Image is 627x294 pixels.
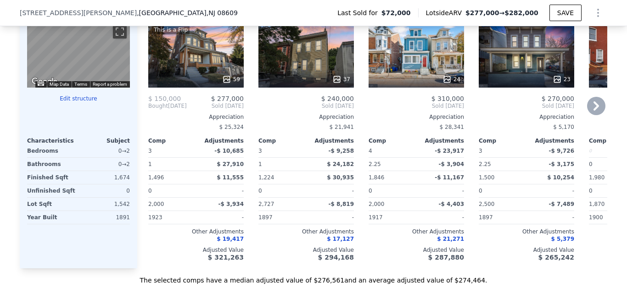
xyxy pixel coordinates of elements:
div: Other Adjustments [258,228,354,235]
div: 0 [80,184,130,197]
span: $ 10,254 [547,174,574,181]
span: Sold [DATE] [369,102,464,110]
div: 2.25 [479,158,525,171]
span: , NJ 08609 [207,9,238,17]
div: 1 [258,158,304,171]
span: -$ 9,258 [329,148,354,154]
span: 0 [148,188,152,194]
span: 1,846 [369,174,384,181]
span: $ 277,000 [211,95,244,102]
span: $72,000 [381,8,411,17]
div: Adjustments [526,137,574,144]
div: Comp [369,137,416,144]
span: -$ 23,917 [435,148,464,154]
div: - [418,211,464,224]
button: Keyboard shortcuts [38,82,44,86]
span: 2,000 [148,201,164,207]
a: Report a problem [93,82,127,87]
div: [DATE] [148,102,187,110]
span: $ 17,127 [327,236,354,242]
div: This is a Flip [152,25,190,34]
button: Edit structure [27,95,130,102]
div: 1897 [479,211,525,224]
button: Map Data [50,81,69,88]
div: - [308,211,354,224]
div: Appreciation [479,113,574,121]
span: 0 [479,188,482,194]
div: Street View [27,22,130,88]
button: Toggle fullscreen view [113,25,127,39]
span: -$ 4,403 [439,201,464,207]
span: -$ 11,167 [435,174,464,181]
div: 1,542 [80,198,130,211]
div: - [198,184,244,197]
span: $282,000 [504,9,538,17]
div: Bathrooms [27,158,77,171]
div: - [528,184,574,197]
div: Appreciation [148,113,244,121]
span: 0 [258,188,262,194]
div: Adjusted Value [369,246,464,254]
div: 24 [442,75,460,84]
span: $ 25,324 [219,124,244,130]
span: 3 [479,148,482,154]
span: 3 [258,148,262,154]
div: - [198,211,244,224]
div: Subject [78,137,130,144]
span: -$ 10,685 [214,148,244,154]
div: 1,674 [80,171,130,184]
span: -$ 9,726 [549,148,574,154]
span: $ 270,000 [542,95,574,102]
span: -$ 3,175 [549,161,574,167]
span: [STREET_ADDRESS][PERSON_NAME] [20,8,137,17]
span: $ 240,000 [321,95,354,102]
span: $ 287,880 [428,254,464,261]
div: Comp [148,137,196,144]
span: $ 310,000 [431,95,464,102]
div: 0 → 2 [80,144,130,157]
button: SAVE [549,5,582,21]
span: $ 30,935 [327,174,354,181]
div: Other Adjustments [479,228,574,235]
span: -$ 7,489 [549,201,574,207]
span: 1,500 [479,174,494,181]
span: $277,000 [465,9,499,17]
div: 1917 [369,211,414,224]
span: , [GEOGRAPHIC_DATA] [137,8,238,17]
div: Finished Sqft [27,171,77,184]
span: $ 265,242 [538,254,574,261]
div: 0 → 2 [80,158,130,171]
span: -$ 3,934 [218,201,244,207]
span: 4 [369,148,372,154]
span: -$ 3,904 [439,161,464,167]
span: Sold [DATE] [187,102,244,110]
span: Bought [148,102,168,110]
div: - [308,184,354,197]
span: 1,870 [589,201,605,207]
span: → [465,8,538,17]
span: 2,727 [258,201,274,207]
span: Lotside ARV [426,8,465,17]
a: Terms (opens in new tab) [74,82,87,87]
span: 0 [369,188,372,194]
span: $ 19,417 [217,236,244,242]
span: $ 294,168 [318,254,354,261]
div: Unfinished Sqft [27,184,77,197]
button: Show Options [589,4,607,22]
div: Lot Sqft [27,198,77,211]
div: 37 [332,75,350,84]
span: $ 28,341 [440,124,464,130]
span: $ 27,910 [217,161,244,167]
span: $ 321,263 [208,254,244,261]
span: Last Sold for [337,8,381,17]
span: 1,224 [258,174,274,181]
div: Year Built [27,211,77,224]
div: - [528,211,574,224]
span: Sold [DATE] [258,102,354,110]
div: 59 [222,75,240,84]
div: Adjustments [416,137,464,144]
div: 2.25 [369,158,414,171]
span: $ 21,941 [330,124,354,130]
div: Other Adjustments [369,228,464,235]
div: Adjustments [196,137,244,144]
